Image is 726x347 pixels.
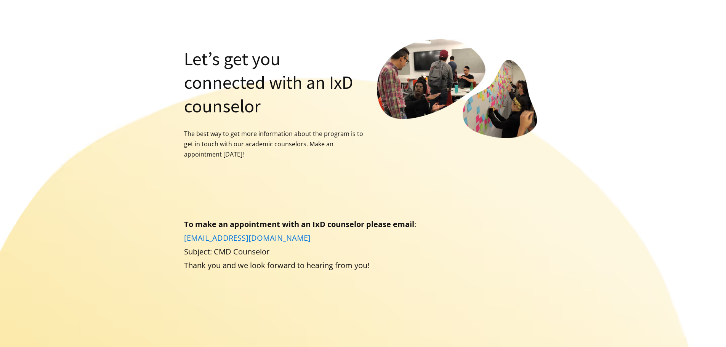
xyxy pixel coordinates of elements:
a: [EMAIL_ADDRESS][DOMAIN_NAME] [184,233,311,243]
p: : Subject: CMD Counselor Thank you and we look forward to hearing from you! [184,217,542,272]
h1: Let’s get you connected with an IxD counselor [184,47,363,118]
p: The best way to get more information about the program is to get in touch with our academic couns... [184,129,363,160]
strong: To make an appointment with an IxD counselor please email [184,219,414,229]
img: image of students affinity mapping discussing with each other [377,39,556,154]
